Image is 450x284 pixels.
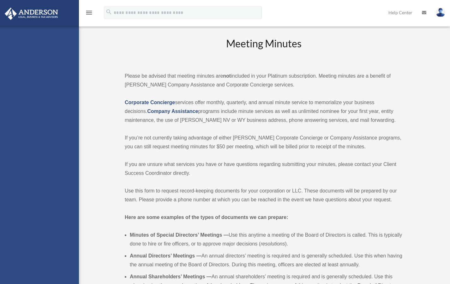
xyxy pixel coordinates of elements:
[130,274,212,279] b: Annual Shareholders’ Meetings —
[261,241,285,246] em: resolutions
[125,186,403,204] p: Use this form to request record-keeping documents for your corporation or LLC. These documents wi...
[3,8,60,20] img: Anderson Advisors Platinum Portal
[125,72,403,89] p: Please be advised that meeting minutes are included in your Platinum subscription. Meeting minute...
[130,231,403,248] li: Use this anytime a meeting of the Board of Directors is called. This is typically done to hire or...
[147,109,198,114] a: Company Assistance
[130,232,229,238] b: Minutes of Special Directors’ Meetings —
[130,251,403,269] li: An annual directors’ meeting is required and is generally scheduled. Use this when having the ann...
[85,11,93,16] a: menu
[125,215,288,220] strong: Here are some examples of the types of documents we can prepare:
[125,100,175,105] a: Corporate Concierge
[436,8,445,17] img: User Pic
[223,73,231,79] strong: not
[130,253,201,258] b: Annual Directors’ Meetings —
[85,9,93,16] i: menu
[125,37,403,63] h2: Meeting Minutes
[125,133,403,151] p: If you’re not currently taking advantage of either [PERSON_NAME] Corporate Concierge or Company A...
[105,9,112,15] i: search
[125,98,403,125] p: services offer monthly, quarterly, and annual minute service to memorialize your business decisio...
[125,160,403,178] p: If you are unsure what services you have or have questions regarding submitting your minutes, ple...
